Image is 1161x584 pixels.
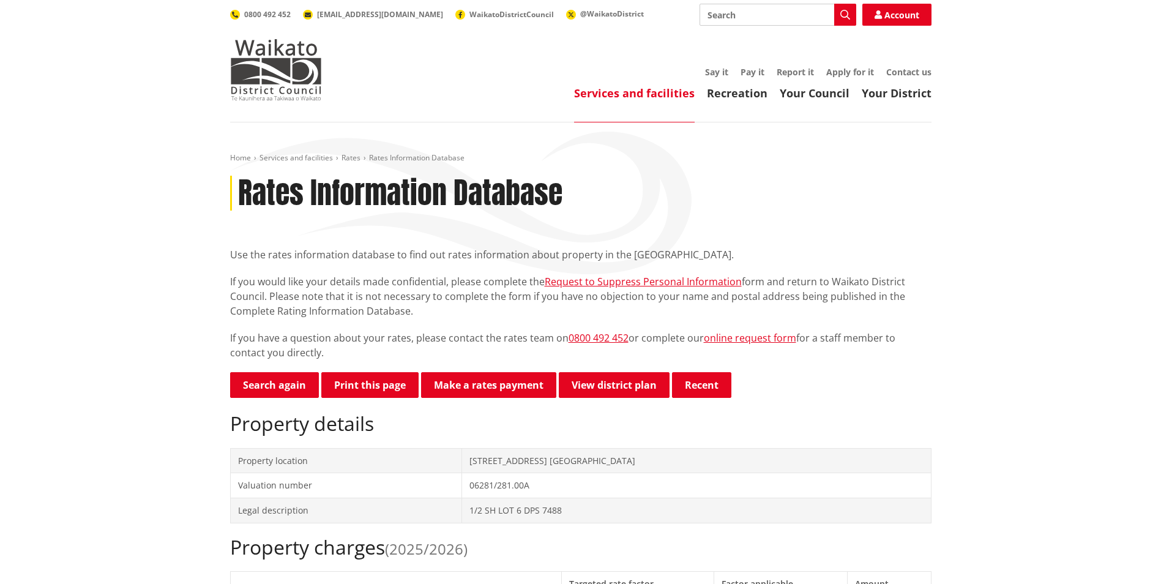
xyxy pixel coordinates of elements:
span: WaikatoDistrictCouncil [469,9,554,20]
a: Your District [862,86,931,100]
a: 0800 492 452 [230,9,291,20]
a: Apply for it [826,66,874,78]
a: Request to Suppress Personal Information [545,275,742,288]
td: 06281/281.00A [461,473,931,498]
p: If you would like your details made confidential, please complete the form and return to Waikato ... [230,274,931,318]
button: Print this page [321,372,419,398]
span: Rates Information Database [369,152,465,163]
a: Services and facilities [259,152,333,163]
input: Search input [700,4,856,26]
a: Account [862,4,931,26]
span: (2025/2026) [385,539,468,559]
a: Services and facilities [574,86,695,100]
a: Search again [230,372,319,398]
td: 1/2 SH LOT 6 DPS 7488 [461,498,931,523]
a: [EMAIL_ADDRESS][DOMAIN_NAME] [303,9,443,20]
td: Valuation number [230,473,461,498]
a: WaikatoDistrictCouncil [455,9,554,20]
h2: Property charges [230,536,931,559]
img: Waikato District Council - Te Kaunihera aa Takiwaa o Waikato [230,39,322,100]
a: Home [230,152,251,163]
a: Report it [777,66,814,78]
span: 0800 492 452 [244,9,291,20]
td: Legal description [230,498,461,523]
a: Say it [705,66,728,78]
a: online request form [704,331,796,345]
a: Recreation [707,86,767,100]
a: Make a rates payment [421,372,556,398]
h2: Property details [230,412,931,435]
nav: breadcrumb [230,153,931,163]
a: Rates [342,152,360,163]
span: [EMAIL_ADDRESS][DOMAIN_NAME] [317,9,443,20]
a: View district plan [559,372,670,398]
a: Pay it [741,66,764,78]
span: @WaikatoDistrict [580,9,644,19]
td: [STREET_ADDRESS] [GEOGRAPHIC_DATA] [461,448,931,473]
a: Contact us [886,66,931,78]
h1: Rates Information Database [238,176,562,211]
a: Your Council [780,86,849,100]
button: Recent [672,372,731,398]
a: 0800 492 452 [569,331,629,345]
p: If you have a question about your rates, please contact the rates team on or complete our for a s... [230,331,931,360]
td: Property location [230,448,461,473]
p: Use the rates information database to find out rates information about property in the [GEOGRAPHI... [230,247,931,262]
a: @WaikatoDistrict [566,9,644,19]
